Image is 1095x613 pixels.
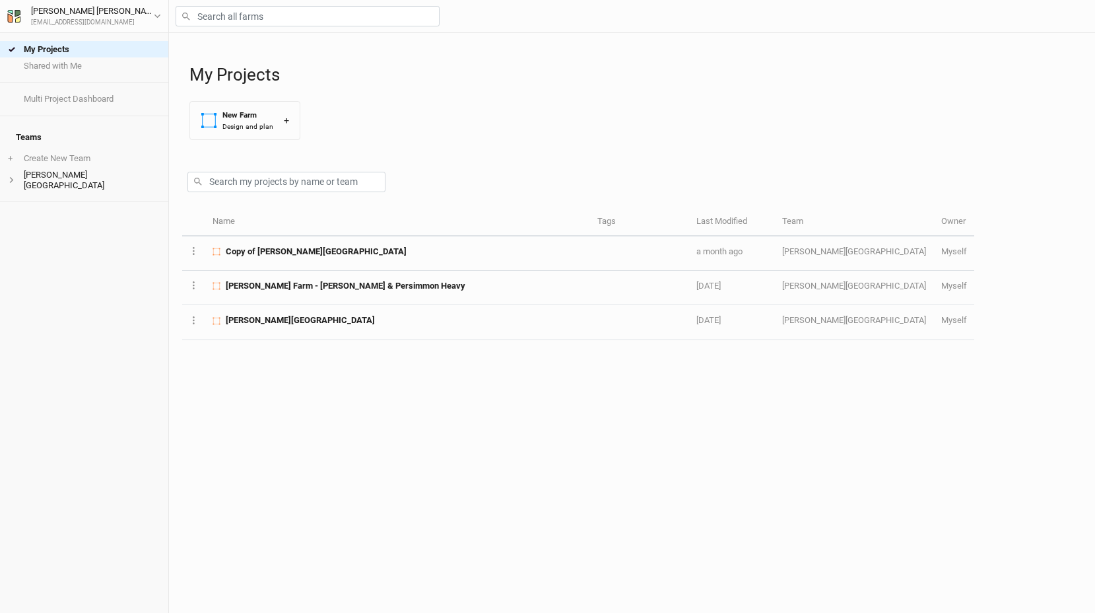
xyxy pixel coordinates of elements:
[775,236,933,271] td: [PERSON_NAME][GEOGRAPHIC_DATA]
[31,5,154,18] div: [PERSON_NAME] [PERSON_NAME]
[7,4,162,28] button: [PERSON_NAME] [PERSON_NAME][EMAIL_ADDRESS][DOMAIN_NAME]
[941,315,967,325] span: shanemhardy@gmail.com
[226,280,465,292] span: Opal Grove Farm - Hazel & Persimmon Heavy
[284,114,289,127] div: +
[8,153,13,164] span: +
[205,208,590,236] th: Name
[696,281,721,291] span: Aug 7, 2025 5:39 PM
[775,271,933,305] td: [PERSON_NAME][GEOGRAPHIC_DATA]
[187,172,385,192] input: Search my projects by name or team
[226,246,407,258] span: Copy of Opal Grove Farm
[775,305,933,340] td: [PERSON_NAME][GEOGRAPHIC_DATA]
[189,101,300,140] button: New FarmDesign and plan+
[934,208,974,236] th: Owner
[696,315,721,325] span: May 25, 2025 7:01 PM
[696,246,743,256] span: Aug 24, 2025 9:16 PM
[941,281,967,291] span: shanemhardy@gmail.com
[31,18,154,28] div: [EMAIL_ADDRESS][DOMAIN_NAME]
[8,124,160,151] h4: Teams
[689,208,775,236] th: Last Modified
[189,65,1082,85] h1: My Projects
[590,208,689,236] th: Tags
[941,246,967,256] span: shanemhardy@gmail.com
[222,110,273,121] div: New Farm
[226,314,375,326] span: Opal Grove Farm
[222,122,273,131] div: Design and plan
[775,208,933,236] th: Team
[176,6,440,26] input: Search all farms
